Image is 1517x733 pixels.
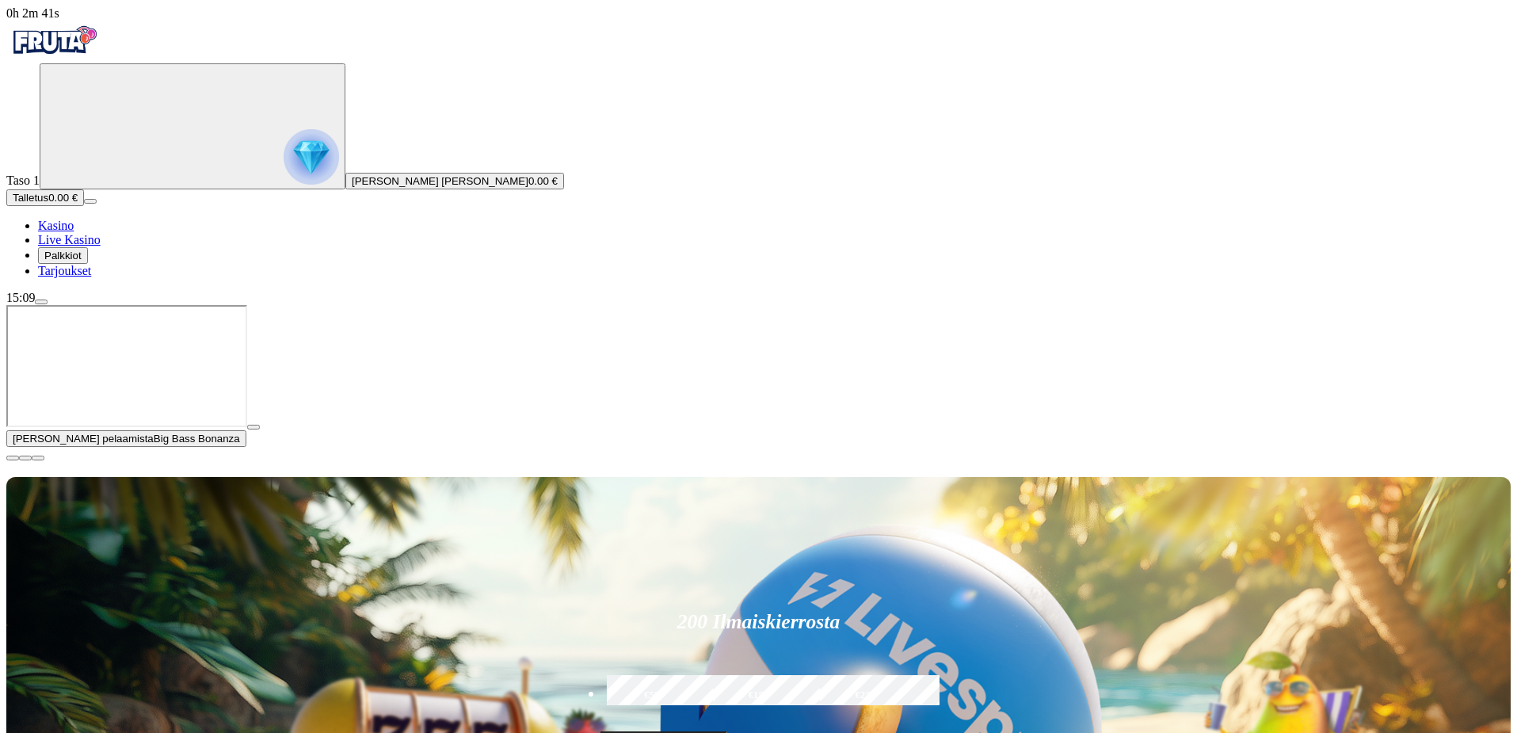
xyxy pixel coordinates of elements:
[6,430,246,447] button: [PERSON_NAME] pelaamistaBig Bass Bonanza
[6,291,35,304] span: 15:09
[6,174,40,187] span: Taso 1
[13,433,154,445] span: [PERSON_NAME] pelaamista
[284,129,339,185] img: reward progress
[6,219,1511,278] nav: Main menu
[6,21,1511,278] nav: Primary
[345,173,564,189] button: [PERSON_NAME] [PERSON_NAME]0.00 €
[6,189,84,206] button: Talletusplus icon0.00 €
[603,673,701,719] label: €50
[40,63,345,189] button: reward progress
[528,175,558,187] span: 0.00 €
[38,247,88,264] button: Palkkiot
[19,456,32,460] button: chevron-down icon
[6,456,19,460] button: close icon
[709,673,807,719] label: €150
[44,250,82,262] span: Palkkiot
[6,49,101,63] a: Fruta
[13,192,48,204] span: Talletus
[84,199,97,204] button: menu
[48,192,78,204] span: 0.00 €
[816,673,914,719] label: €250
[6,305,247,427] iframe: Big Bass Bonanza
[35,300,48,304] button: menu
[32,456,44,460] button: fullscreen icon
[38,219,74,232] a: Kasino
[38,233,101,246] a: Live Kasino
[38,264,91,277] a: Tarjoukset
[6,6,59,20] span: user session time
[154,433,240,445] span: Big Bass Bonanza
[6,21,101,60] img: Fruta
[352,175,528,187] span: [PERSON_NAME] [PERSON_NAME]
[247,425,260,429] button: play icon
